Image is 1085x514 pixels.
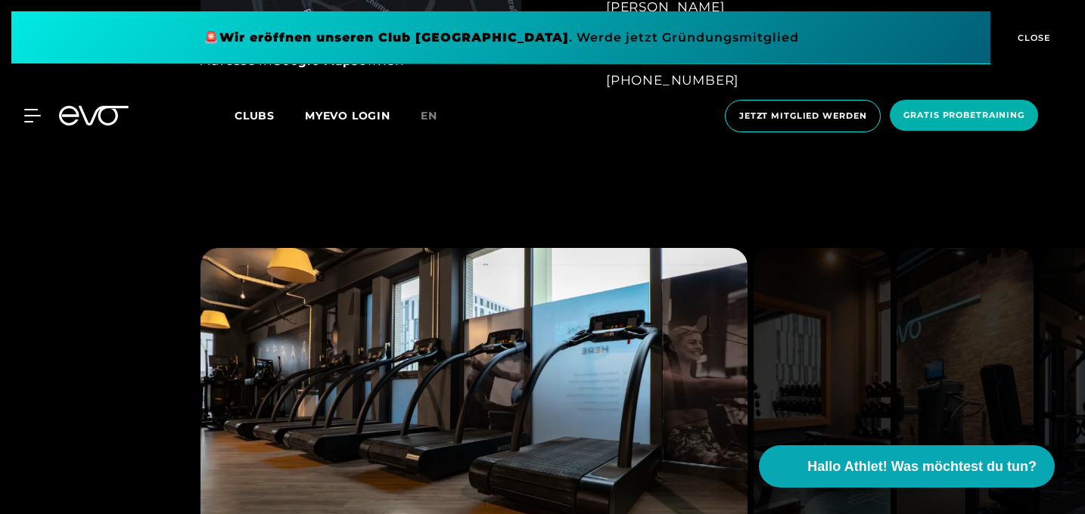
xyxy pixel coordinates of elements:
[1014,31,1051,45] span: CLOSE
[235,109,275,122] span: Clubs
[305,109,390,122] a: MYEVO LOGIN
[807,457,1037,477] span: Hallo Athlet! Was möchtest du tun?
[421,107,455,125] a: en
[235,108,305,122] a: Clubs
[903,109,1024,122] span: Gratis Probetraining
[739,110,866,122] span: Jetzt Mitglied werden
[421,109,437,122] span: en
[885,100,1043,132] a: Gratis Probetraining
[759,445,1055,488] button: Hallo Athlet! Was möchtest du tun?
[990,11,1074,64] button: CLOSE
[720,100,885,132] a: Jetzt Mitglied werden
